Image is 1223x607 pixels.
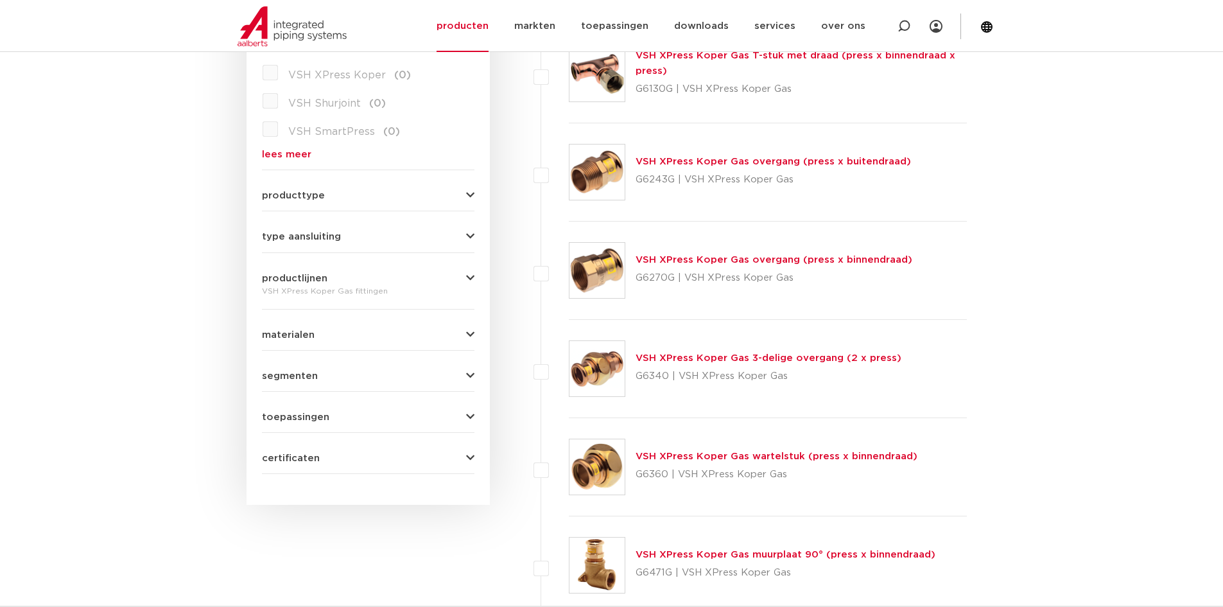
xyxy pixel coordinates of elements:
button: segmenten [262,371,474,381]
span: (0) [383,127,400,137]
span: producttype [262,191,325,200]
span: type aansluiting [262,232,341,242]
span: (0) [369,98,386,109]
a: VSH XPress Koper Gas overgang (press x buitendraad) [636,157,911,166]
p: G6243G | VSH XPress Koper Gas [636,170,911,190]
a: VSH XPress Koper Gas 3-delige overgang (2 x press) [636,353,901,363]
img: Thumbnail for VSH XPress Koper Gas T-stuk met draad (press x binnendraad x press) [569,46,625,101]
span: VSH Shurjoint [288,98,361,109]
img: Thumbnail for VSH XPress Koper Gas muurplaat 90° (press x binnendraad) [569,538,625,593]
span: VSH SmartPress [288,127,375,137]
p: G6360 | VSH XPress Koper Gas [636,464,917,485]
a: VSH XPress Koper Gas wartelstuk (press x binnendraad) [636,452,917,461]
div: VSH XPress Koper Gas fittingen [262,283,474,299]
p: G6471G | VSH XPress Koper Gas [636,563,935,583]
p: G6270G | VSH XPress Koper Gas [636,268,912,288]
button: certificaten [262,453,474,463]
span: productlijnen [262,274,327,283]
button: materialen [262,330,474,340]
p: G6130G | VSH XPress Koper Gas [636,79,967,100]
a: lees meer [262,150,474,159]
span: certificaten [262,453,320,463]
img: Thumbnail for VSH XPress Koper Gas overgang (press x buitendraad) [569,145,625,200]
span: materialen [262,330,315,340]
span: VSH XPress Koper [288,70,386,80]
p: G6340 | VSH XPress Koper Gas [636,366,901,387]
img: Thumbnail for VSH XPress Koper Gas 3-delige overgang (2 x press) [569,341,625,396]
span: segmenten [262,371,318,381]
a: VSH XPress Koper Gas muurplaat 90° (press x binnendraad) [636,550,935,559]
button: producttype [262,191,474,200]
img: Thumbnail for VSH XPress Koper Gas wartelstuk (press x binnendraad) [569,439,625,495]
span: toepassingen [262,412,329,422]
button: type aansluiting [262,232,474,242]
button: toepassingen [262,412,474,422]
span: (0) [394,70,411,80]
button: productlijnen [262,274,474,283]
img: Thumbnail for VSH XPress Koper Gas overgang (press x binnendraad) [569,243,625,298]
a: VSH XPress Koper Gas overgang (press x binnendraad) [636,255,912,265]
